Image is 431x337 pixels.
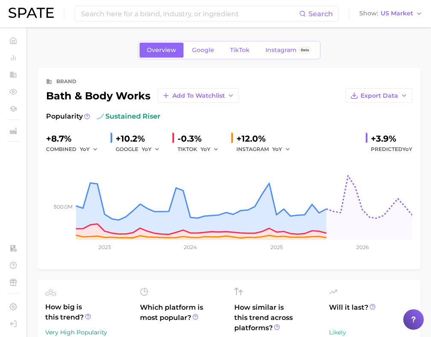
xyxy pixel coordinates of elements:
[80,6,299,21] input: Search here for a brand, industry, or ingredient
[9,8,54,18] img: SPATE
[271,244,283,250] tspan: 2025
[116,144,166,154] div: GOOGLE
[185,43,221,58] a: Google
[356,244,369,250] tspan: 2026
[46,144,104,154] div: combined
[7,317,20,330] a: Log out. Currently logged in with e-mail shari@pioneerinno.com.
[201,145,210,153] span: YoY
[99,244,111,250] tspan: 2023
[272,144,291,154] button: YoY
[329,302,414,323] span: Will it last?
[45,302,130,323] span: How big is this trend?
[172,92,225,99] span: Add to Watchlist
[80,144,98,154] button: YoY
[381,11,413,16] span: US Market
[371,144,412,154] span: Predicted
[97,113,104,120] img: sustained riser
[309,10,333,18] span: Search
[258,43,319,58] a: InstagramBeta
[230,46,250,54] span: TikTok
[357,8,425,19] button: ShowUS Market
[361,92,398,99] span: Export Data
[402,146,412,152] span: YoY
[147,46,176,54] span: Overview
[346,88,412,103] button: Export Data
[236,132,296,145] div: +12.0%
[236,144,296,154] div: INSTAGRAM
[234,302,319,333] span: How similar is this trend across platforms?
[359,11,378,16] span: Show
[116,132,166,145] div: +10.2%
[80,145,90,153] span: YoY
[184,244,197,250] tspan: 2024
[46,88,239,103] div: bath & body works
[223,43,257,58] a: TikTok
[272,145,282,153] span: YoY
[142,144,160,154] button: YoY
[97,111,160,122] span: sustained riser
[142,145,151,153] span: YoY
[178,144,224,154] div: TIKTOK
[56,76,76,87] div: brand
[178,132,224,145] div: -0.3%
[201,144,219,154] button: YoY
[265,46,297,54] span: Instagram
[301,46,309,54] span: Beta
[140,43,183,58] a: Overview
[157,88,239,103] button: Add to Watchlist
[46,132,104,145] div: +8.7%
[371,132,412,145] div: +3.9%
[192,46,214,54] span: Google
[46,111,83,122] span: Popularity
